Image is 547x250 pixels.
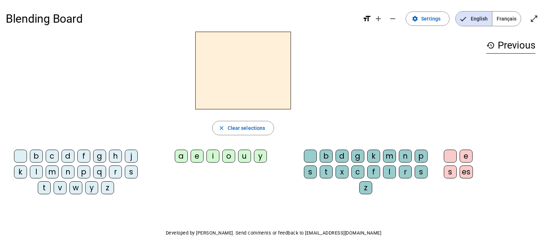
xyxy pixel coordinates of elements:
[77,165,90,178] div: p
[109,150,122,163] div: h
[101,181,114,194] div: z
[363,14,371,23] mat-icon: format_size
[383,150,396,163] div: m
[456,12,492,26] span: English
[6,229,541,237] p: Developed by [PERSON_NAME]. Send comments or feedback to [EMAIL_ADDRESS][DOMAIN_NAME]
[206,150,219,163] div: i
[320,165,333,178] div: t
[228,124,265,132] span: Clear selections
[527,12,541,26] button: Enter full screen
[336,150,348,163] div: d
[93,150,106,163] div: g
[30,150,43,163] div: b
[351,165,364,178] div: c
[125,150,138,163] div: j
[367,150,380,163] div: k
[46,165,59,178] div: m
[406,12,450,26] button: Settings
[415,165,428,178] div: s
[530,14,538,23] mat-icon: open_in_full
[125,165,138,178] div: s
[336,165,348,178] div: x
[460,165,473,178] div: es
[77,150,90,163] div: f
[367,165,380,178] div: f
[109,165,122,178] div: r
[371,12,386,26] button: Increase font size
[14,165,27,178] div: k
[399,150,412,163] div: n
[383,165,396,178] div: l
[30,165,43,178] div: l
[175,150,188,163] div: a
[38,181,51,194] div: t
[254,150,267,163] div: y
[212,121,274,135] button: Clear selections
[238,150,251,163] div: u
[412,15,418,22] mat-icon: settings
[460,150,473,163] div: e
[455,11,521,26] mat-button-toggle-group: Language selection
[359,181,372,194] div: z
[374,14,383,23] mat-icon: add
[6,7,357,30] h1: Blending Board
[351,150,364,163] div: g
[486,37,535,54] h3: Previous
[492,12,521,26] span: Français
[54,181,67,194] div: v
[304,165,317,178] div: s
[386,12,400,26] button: Decrease font size
[399,165,412,178] div: r
[415,150,428,163] div: p
[218,125,225,131] mat-icon: close
[388,14,397,23] mat-icon: remove
[486,41,495,50] mat-icon: history
[61,150,74,163] div: d
[444,165,457,178] div: s
[69,181,82,194] div: w
[222,150,235,163] div: o
[421,14,441,23] span: Settings
[61,165,74,178] div: n
[85,181,98,194] div: y
[46,150,59,163] div: c
[191,150,204,163] div: e
[93,165,106,178] div: q
[320,150,333,163] div: b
